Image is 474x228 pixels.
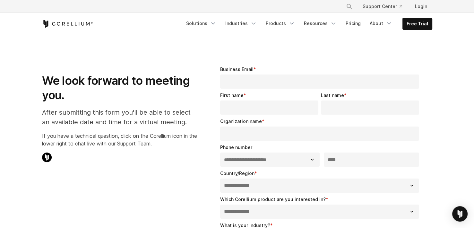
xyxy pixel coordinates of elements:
[343,1,355,12] button: Search
[42,108,197,127] p: After submitting this form you'll be able to select an available date and time for a virtual meet...
[221,18,261,29] a: Industries
[358,1,407,12] a: Support Center
[321,92,344,98] span: Last name
[220,171,254,176] span: Country/Region
[220,223,270,228] span: What is your industry?
[410,1,432,12] a: Login
[182,18,220,29] a: Solutions
[42,74,197,102] h1: We look forward to meeting you.
[220,92,244,98] span: First name
[42,153,52,162] img: Corellium Chat Icon
[452,206,468,222] div: Open Intercom Messenger
[366,18,396,29] a: About
[220,145,252,150] span: Phone number
[182,18,432,30] div: Navigation Menu
[403,18,432,30] a: Free Trial
[220,66,254,72] span: Business Email
[338,1,432,12] div: Navigation Menu
[220,197,326,202] span: Which Corellium product are you interested in?
[342,18,365,29] a: Pricing
[42,20,93,28] a: Corellium Home
[42,132,197,147] p: If you have a technical question, click on the Corellium icon in the lower right to chat live wit...
[220,118,262,124] span: Organization name
[300,18,340,29] a: Resources
[262,18,299,29] a: Products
